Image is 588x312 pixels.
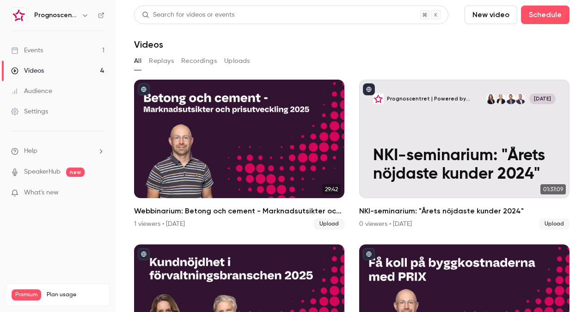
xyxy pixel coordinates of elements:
button: Replays [149,54,174,69]
p: NKI-seminarium: "Årets nöjdaste kunder 2024" [373,147,556,184]
button: Recordings [181,54,217,69]
a: NKI-seminarium: "Årets nöjdaste kunder 2024"Prognoscentret | Powered by HubexoMagnus OlssonJan vo... [359,80,570,230]
p: Prognoscentret | Powered by Hubexo [387,95,485,102]
img: NKI-seminarium: "Årets nöjdaste kunder 2024" [373,94,383,104]
img: Jan von Essen [506,94,516,104]
img: Prognoscentret | Powered by Hubexo [12,8,26,23]
button: published [363,248,375,260]
button: published [138,83,150,95]
li: help-dropdown-opener [11,146,104,156]
div: Search for videos or events [142,10,234,20]
h2: NKI-seminarium: "Årets nöjdaste kunder 2024" [359,206,570,217]
span: 29:42 [322,184,341,194]
img: Magnus Olsson [515,94,526,104]
a: 29:42Webbinarium: Betong och cement - Marknadsutsikter och prisutveckling 20251 viewers • [DATE]U... [134,80,344,230]
span: Upload [539,218,570,230]
button: published [363,83,375,95]
a: SpeakerHub [24,167,61,177]
img: Ellinor Lindström [496,94,506,104]
div: 0 viewers • [DATE] [359,219,412,229]
span: [DATE] [529,94,555,104]
li: Webbinarium: Betong och cement - Marknadsutsikter och prisutveckling 2025 [134,80,344,230]
span: 01:37:09 [540,184,566,194]
div: Audience [11,87,52,96]
section: Videos [134,6,570,306]
li: NKI-seminarium: "Årets nöjdaste kunder 2024" [359,80,570,230]
h1: Videos [134,39,163,50]
span: Upload [314,218,344,230]
div: Events [11,46,43,55]
div: Settings [11,107,48,116]
h6: Prognoscentret | Powered by Hubexo [34,11,78,20]
button: Uploads [224,54,250,69]
span: What's new [24,188,59,198]
span: Plan usage [47,291,104,299]
span: Premium [12,289,41,300]
div: Videos [11,66,44,75]
span: new [66,168,85,177]
div: 1 viewers • [DATE] [134,219,185,229]
span: Help [24,146,37,156]
button: published [138,248,150,260]
button: New video [465,6,517,24]
button: Schedule [521,6,570,24]
img: Erika Knutsson [486,94,496,104]
h2: Webbinarium: Betong och cement - Marknadsutsikter och prisutveckling 2025 [134,206,344,217]
button: All [134,54,141,69]
iframe: Noticeable Trigger [93,189,104,197]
